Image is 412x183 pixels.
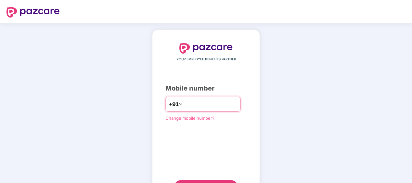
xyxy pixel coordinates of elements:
[169,100,179,108] span: +91
[179,102,183,106] span: down
[179,43,233,54] img: logo
[176,57,236,62] span: YOUR EMPLOYEE BENEFITS PARTNER
[6,7,60,18] img: logo
[165,116,214,121] a: Change mobile number?
[165,83,247,93] div: Mobile number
